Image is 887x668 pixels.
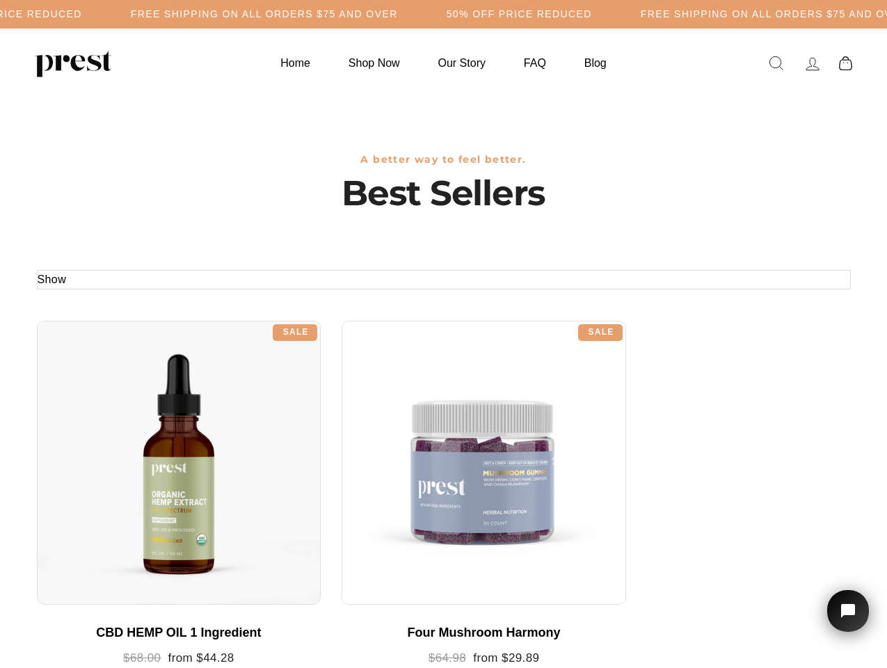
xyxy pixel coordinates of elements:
[355,626,612,641] div: Four Mushroom Harmony
[263,49,328,77] a: Home
[567,49,624,77] a: Blog
[809,571,887,668] iframe: Tidio Chat
[447,8,592,20] h5: 50% OFF PRICE REDUCED
[131,8,398,20] h5: Free Shipping on all orders $75 and over
[38,271,67,289] button: Show
[273,324,317,341] div: Sale
[331,49,417,77] a: Shop Now
[51,626,307,641] div: CBD HEMP OIL 1 Ingredient
[37,154,851,166] h3: A better way to feel better.
[506,49,564,77] a: FAQ
[35,49,111,77] img: PREST ORGANICS
[263,49,623,77] ul: Primary
[421,49,503,77] a: Our Story
[123,651,161,665] span: $68.00
[51,651,307,666] div: from $44.28
[429,651,466,665] span: $64.98
[37,173,851,214] h1: Best Sellers
[355,651,612,666] div: from $29.89
[578,324,623,341] div: Sale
